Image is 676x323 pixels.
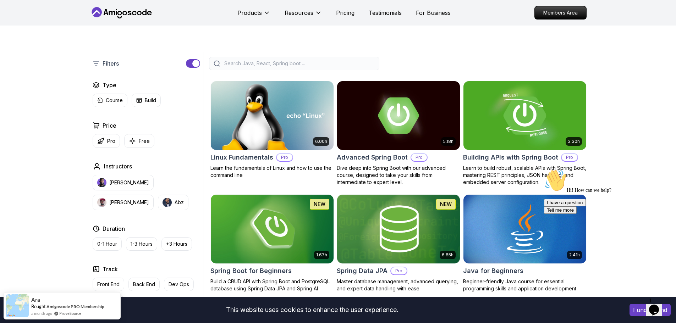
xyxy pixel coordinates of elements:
button: Free [124,134,154,148]
h2: Duration [103,224,125,233]
p: Pro [562,154,577,161]
button: Resources [285,9,322,23]
p: Products [237,9,262,17]
p: Pro [411,154,427,161]
p: NEW [440,201,452,208]
a: ProveSource [59,310,81,316]
p: Course [106,97,123,104]
button: I have a question [3,33,45,40]
p: Filters [103,59,119,68]
h2: Linux Fundamentals [210,152,273,162]
button: Front End [93,278,124,291]
span: Ara [31,297,40,303]
p: 0-1 Hour [97,240,117,247]
p: Abz [175,199,184,206]
img: provesource social proof notification image [6,294,29,317]
p: Build [145,97,156,104]
p: Pro [107,138,115,145]
img: Spring Boot for Beginners card [211,195,334,263]
a: Members Area [534,6,587,20]
button: instructor imgAbz [158,195,188,210]
img: Linux Fundamentals card [211,81,334,150]
button: instructor img[PERSON_NAME] [93,175,154,190]
img: Spring Data JPA card [337,195,460,263]
p: Free [139,138,150,145]
p: 1.67h [316,252,327,258]
p: Pro [277,154,292,161]
h2: Type [103,81,116,89]
button: instructor img[PERSON_NAME] [93,195,154,210]
button: Back End [128,278,160,291]
a: Spring Boot for Beginners card1.67hNEWSpring Boot for BeginnersBuild a CRUD API with Spring Boot ... [210,194,334,292]
a: Linux Fundamentals card6.00hLinux FundamentalsProLearn the fundamentals of Linux and how to use t... [210,81,334,179]
img: Java for Beginners card [463,195,586,263]
p: +3 Hours [166,240,187,247]
p: NEW [314,201,325,208]
h2: Spring Data JPA [337,266,388,276]
span: a month ago [31,310,52,316]
p: [PERSON_NAME] [109,199,149,206]
h2: Price [103,121,116,130]
input: Search Java, React, Spring boot ... [223,60,375,67]
p: Front End [97,281,120,288]
button: Accept cookies [630,304,671,316]
p: 6.00h [315,139,327,144]
button: Products [237,9,270,23]
a: Building APIs with Spring Boot card3.30hBuilding APIs with Spring BootProLearn to build robust, s... [463,81,587,186]
a: Pricing [336,9,355,17]
a: Testimonials [369,9,402,17]
span: Bought [31,303,46,309]
img: Building APIs with Spring Boot card [460,79,589,151]
iframe: chat widget [541,166,669,291]
h2: Java for Beginners [463,266,523,276]
p: Dev Ops [169,281,189,288]
img: instructor img [163,198,172,207]
img: instructor img [97,198,106,207]
img: :wave: [3,3,26,26]
p: Build a CRUD API with Spring Boot and PostgreSQL database using Spring Data JPA and Spring AI [210,278,334,292]
p: [PERSON_NAME] [109,179,149,186]
p: Members Area [535,6,586,19]
button: +3 Hours [161,237,192,251]
p: 5.18h [443,139,454,144]
p: Beginner-friendly Java course for essential programming skills and application development [463,278,587,292]
button: Build [132,94,161,107]
button: Course [93,94,127,107]
h2: Building APIs with Spring Boot [463,152,558,162]
p: Master database management, advanced querying, and expert data handling with ease [337,278,460,292]
div: 👋Hi! How can we help?I have a questionTell me more [3,3,131,48]
button: 0-1 Hour [93,237,122,251]
button: Tell me more [3,40,35,48]
p: Resources [285,9,313,17]
p: 3.30h [568,139,580,144]
img: Advanced Spring Boot card [337,81,460,150]
a: Spring Data JPA card6.65hNEWSpring Data JPAProMaster database management, advanced querying, and ... [337,194,460,292]
p: 6.65h [442,252,454,258]
span: Hi! How can we help? [3,21,70,27]
h2: Track [103,265,118,273]
p: Pro [391,267,407,274]
h2: Spring Boot for Beginners [210,266,292,276]
p: Learn to build robust, scalable APIs with Spring Boot, mastering REST principles, JSON handling, ... [463,165,587,186]
a: Amigoscode PRO Membership [46,304,104,309]
div: This website uses cookies to enhance the user experience. [5,302,619,318]
h2: Advanced Spring Boot [337,152,408,162]
button: 1-3 Hours [126,237,157,251]
p: 1-3 Hours [131,240,153,247]
a: For Business [416,9,451,17]
h2: Instructors [104,162,132,171]
p: Back End [133,281,155,288]
p: Dive deep into Spring Boot with our advanced course, designed to take your skills from intermedia... [337,165,460,186]
img: instructor img [97,178,106,187]
button: Pro [93,134,120,148]
iframe: chat widget [646,295,669,316]
a: Java for Beginners card2.41hJava for BeginnersBeginner-friendly Java course for essential program... [463,194,587,292]
p: Learn the fundamentals of Linux and how to use the command line [210,165,334,179]
button: Dev Ops [164,278,194,291]
a: Advanced Spring Boot card5.18hAdvanced Spring BootProDive deep into Spring Boot with our advanced... [337,81,460,186]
